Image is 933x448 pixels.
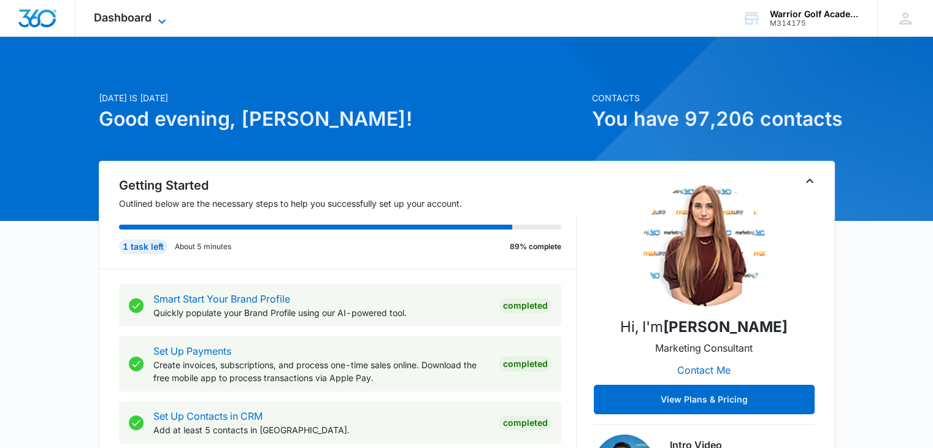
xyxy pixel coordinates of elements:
p: 89% complete [510,241,561,252]
p: Outlined below are the necessary steps to help you successfully set up your account. [119,197,577,210]
a: Set Up Contacts in CRM [153,410,263,422]
div: Completed [499,415,551,430]
p: About 5 minutes [175,241,231,252]
img: emilee egan [643,183,766,306]
p: Hi, I'm [620,316,788,338]
h2: Getting Started [119,176,577,195]
div: 1 task left [119,239,167,254]
h1: Good evening, [PERSON_NAME]! [99,104,585,134]
button: Toggle Collapse [802,174,817,188]
div: Completed [499,357,551,371]
h1: You have 97,206 contacts [592,104,835,134]
div: account name [770,9,859,19]
p: Marketing Consultant [655,341,753,355]
a: Smart Start Your Brand Profile [153,293,290,305]
span: Dashboard [94,11,152,24]
button: Contact Me [665,355,743,385]
p: Contacts [592,91,835,104]
p: Quickly populate your Brand Profile using our AI-powered tool. [153,306,490,319]
strong: [PERSON_NAME] [663,318,788,336]
p: Create invoices, subscriptions, and process one-time sales online. Download the free mobile app t... [153,358,490,384]
div: Completed [499,298,551,313]
a: Set Up Payments [153,345,231,357]
div: account id [770,19,859,28]
p: [DATE] is [DATE] [99,91,585,104]
p: Add at least 5 contacts in [GEOGRAPHIC_DATA]. [153,423,490,436]
button: View Plans & Pricing [594,385,815,414]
